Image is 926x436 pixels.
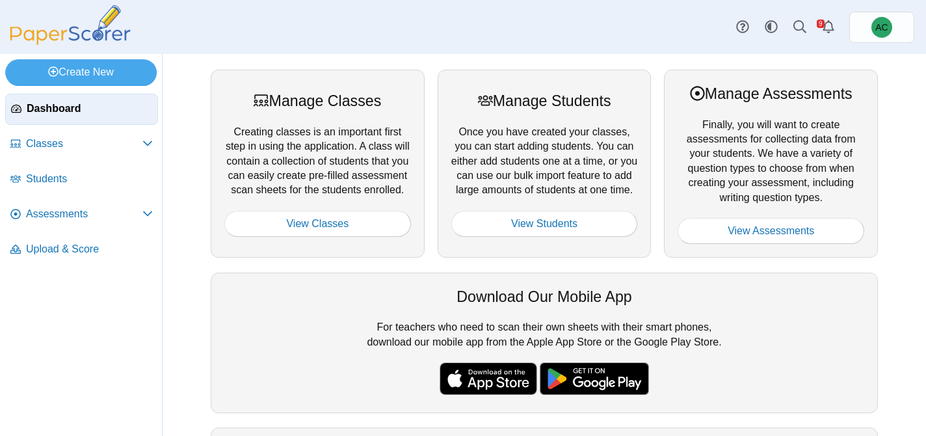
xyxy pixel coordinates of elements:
a: View Classes [224,211,411,237]
div: Manage Assessments [678,83,864,104]
div: Creating classes is an important first step in using the application. A class will contain a coll... [211,70,425,258]
img: PaperScorer [5,5,135,45]
a: Alerts [814,13,843,42]
span: Students [26,172,153,186]
img: google-play-badge.png [540,362,649,395]
span: Assessments [26,207,142,221]
a: PaperScorer [5,36,135,47]
img: apple-store-badge.svg [440,362,537,395]
a: View Assessments [678,218,864,244]
div: Once you have created your classes, you can start adding students. You can either add students on... [438,70,652,258]
span: Dashboard [27,102,152,116]
span: Classes [26,137,142,151]
a: Dashboard [5,94,158,125]
div: For teachers who need to scan their own sheets with their smart phones, download our mobile app f... [211,273,878,413]
a: View Students [451,211,638,237]
a: Andrew Christman [849,12,914,43]
span: Andrew Christman [871,17,892,38]
div: Manage Classes [224,90,411,111]
a: Upload & Score [5,234,158,266]
div: Finally, you will want to create assessments for collecting data from your students. We have a va... [664,70,878,258]
span: Upload & Score [26,242,153,256]
div: Manage Students [451,90,638,111]
a: Students [5,164,158,195]
a: Create New [5,59,157,85]
a: Classes [5,129,158,160]
div: Download Our Mobile App [224,286,864,307]
span: Andrew Christman [875,23,888,32]
a: Assessments [5,199,158,230]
